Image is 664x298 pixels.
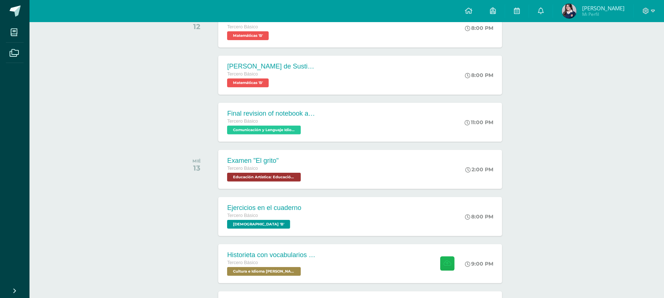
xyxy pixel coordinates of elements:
[582,4,625,12] span: [PERSON_NAME]
[227,267,301,276] span: Cultura e Idioma Maya Garífuna o Xinca 'B'
[191,22,202,31] div: 12
[227,173,301,182] span: Educación Artística: Educación Musical 'B'
[227,204,301,212] div: Ejercicios en el cuaderno
[582,11,625,17] span: Mi Perfil
[227,110,316,118] div: Final revision of notebook and book
[227,126,301,134] span: Comunicación y Lenguaje Idioma Extranjero Inglés 'B'
[227,24,258,29] span: Tercero Básico
[465,119,493,126] div: 11:00 PM
[227,157,303,165] div: Examen "El grito"
[192,158,201,164] div: MIÉ
[227,78,269,87] span: Matemáticas 'B'
[227,251,316,259] div: Historieta con vocabularios básicos en kaqchikel
[465,72,493,78] div: 8:00 PM
[227,213,258,218] span: Tercero Básico
[227,166,258,171] span: Tercero Básico
[227,220,290,229] span: Evangelización 'B'
[465,260,493,267] div: 9:00 PM
[465,166,493,173] div: 2:00 PM
[227,63,316,70] div: [PERSON_NAME] de Sustitución
[465,213,493,220] div: 8:00 PM
[465,25,493,31] div: 8:00 PM
[227,71,258,77] span: Tercero Básico
[227,119,258,124] span: Tercero Básico
[227,31,269,40] span: Matemáticas 'B'
[227,260,258,265] span: Tercero Básico
[562,4,577,18] img: 6657357ae37f8b5bccb98a5f6b58822c.png
[192,164,201,172] div: 13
